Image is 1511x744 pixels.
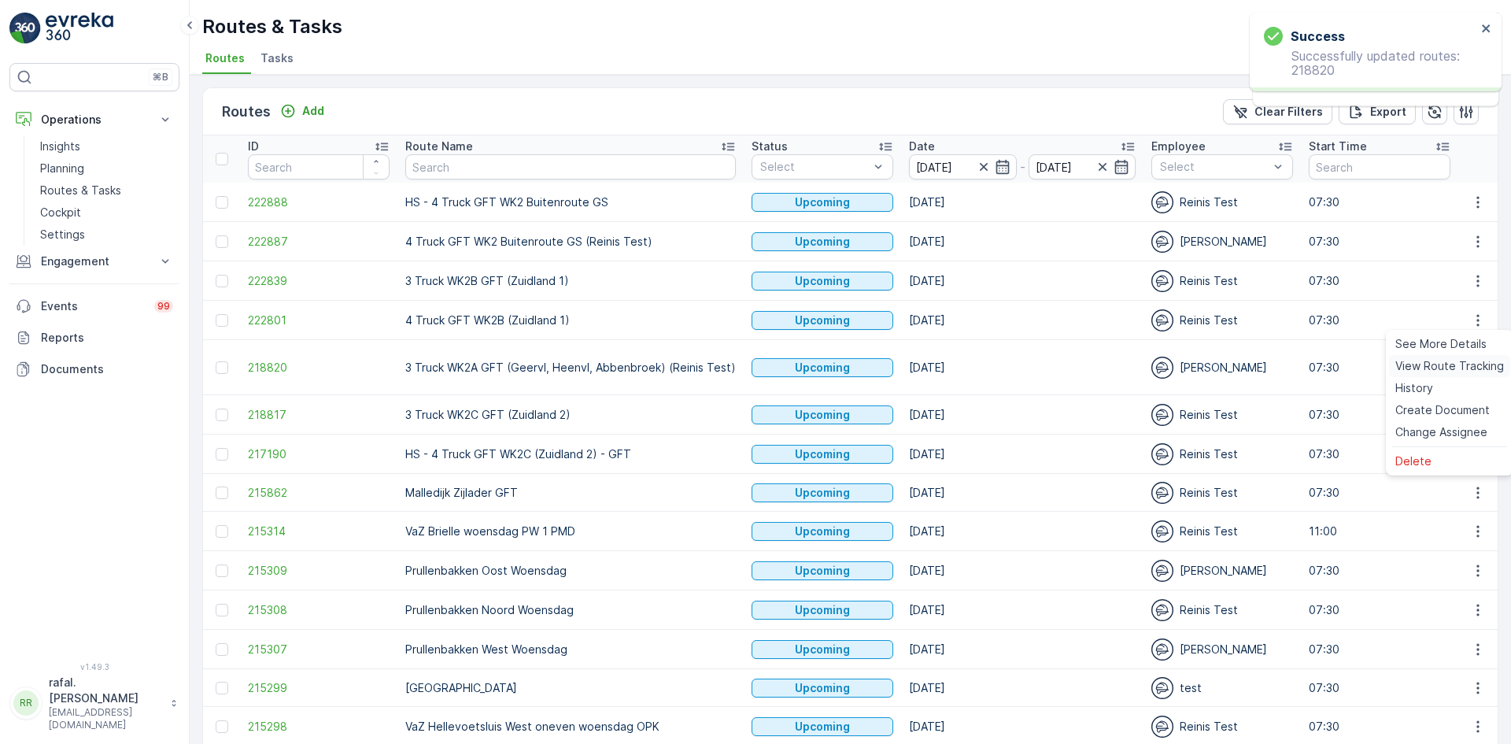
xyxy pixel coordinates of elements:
[901,301,1143,340] td: [DATE]
[1160,159,1269,175] p: Select
[795,194,850,210] p: Upcoming
[1151,443,1293,465] div: Reinis Test
[248,139,259,154] p: ID
[752,405,893,424] button: Upcoming
[1151,404,1293,426] div: Reinis Test
[1151,191,1293,213] div: Reinis Test
[1481,22,1492,37] button: close
[1151,520,1173,542] img: svg%3e
[41,298,145,314] p: Events
[9,291,179,322] a: Events99
[1301,669,1458,707] td: 07:30
[153,71,168,83] p: ⌘B
[901,512,1143,551] td: [DATE]
[901,551,1143,590] td: [DATE]
[1395,380,1433,396] span: History
[1254,104,1323,120] p: Clear Filters
[248,602,390,618] span: 215308
[1301,474,1458,512] td: 07:30
[248,234,390,250] a: 222887
[1301,590,1458,630] td: 07:30
[1151,309,1293,331] div: Reinis Test
[901,630,1143,669] td: [DATE]
[397,551,744,590] td: Prullenbakken Oost Woensdag
[795,642,850,657] p: Upcoming
[752,445,893,464] button: Upcoming
[1389,333,1510,355] a: See More Details
[901,669,1143,707] td: [DATE]
[260,50,294,66] span: Tasks
[1151,357,1173,379] img: svg%3e
[1151,716,1293,738] div: Reinis Test
[397,669,744,707] td: [GEOGRAPHIC_DATA]
[248,680,390,696] a: 215299
[752,717,893,736] button: Upcoming
[752,358,893,377] button: Upcoming
[901,435,1143,474] td: [DATE]
[216,314,228,327] div: Toggle Row Selected
[216,361,228,374] div: Toggle Row Selected
[1301,435,1458,474] td: 07:30
[34,157,179,180] a: Planning
[1264,49,1476,77] p: Successfully updated routes: 218820
[1151,191,1173,213] img: svg%3e
[216,682,228,694] div: Toggle Row Selected
[752,483,893,502] button: Upcoming
[397,474,744,512] td: Malledijk Zijlader GFT
[41,330,173,346] p: Reports
[216,643,228,656] div: Toggle Row Selected
[397,183,744,222] td: HS - 4 Truck GFT WK2 Buitenroute GS
[248,273,390,289] a: 222839
[248,360,390,376] span: 218820
[752,601,893,620] button: Upcoming
[9,104,179,135] button: Operations
[216,448,228,461] div: Toggle Row Selected
[9,246,179,277] button: Engagement
[1151,560,1293,582] div: [PERSON_NAME]
[1020,157,1025,176] p: -
[1389,355,1510,377] a: View Route Tracking
[248,563,390,579] span: 215309
[795,602,850,618] p: Upcoming
[216,604,228,616] div: Toggle Row Selected
[1151,309,1173,331] img: svg%3e
[752,522,893,541] button: Upcoming
[248,154,390,180] input: Search
[216,487,228,499] div: Toggle Row Selected
[397,340,744,395] td: 3 Truck WK2A GFT (Geervl, Heenvl, Abbenbroek) (Reinis Test)
[248,524,390,539] span: 215314
[202,14,342,39] p: Routes & Tasks
[1151,139,1206,154] p: Employee
[752,311,893,330] button: Upcoming
[901,222,1143,261] td: [DATE]
[397,590,744,630] td: Prullenbakken Noord Woensdag
[1151,270,1173,292] img: svg%3e
[248,446,390,462] a: 217190
[1339,99,1416,124] button: Export
[34,180,179,202] a: Routes & Tasks
[1151,677,1293,699] div: test
[795,446,850,462] p: Upcoming
[901,590,1143,630] td: [DATE]
[216,525,228,538] div: Toggle Row Selected
[222,101,271,123] p: Routes
[248,194,390,210] a: 222888
[248,719,390,735] a: 215298
[248,642,390,657] a: 215307
[795,234,850,250] p: Upcoming
[752,640,893,659] button: Upcoming
[909,139,935,154] p: Date
[909,154,1017,180] input: dd/mm/yyyy
[1151,599,1173,621] img: svg%3e
[205,50,245,66] span: Routes
[1370,104,1406,120] p: Export
[1151,639,1293,661] div: [PERSON_NAME]
[1291,27,1345,46] h3: Success
[1151,443,1173,465] img: svg%3e
[1395,453,1432,469] span: Delete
